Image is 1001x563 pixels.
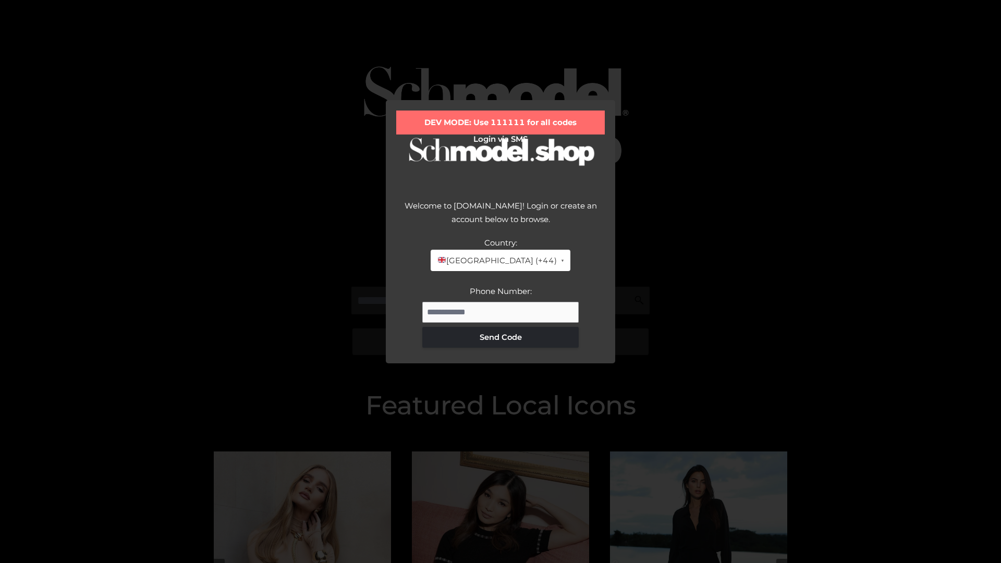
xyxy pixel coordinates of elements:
[422,327,579,348] button: Send Code
[484,238,517,248] label: Country:
[437,254,556,267] span: [GEOGRAPHIC_DATA] (+44)
[438,256,446,264] img: 🇬🇧
[396,199,605,236] div: Welcome to [DOMAIN_NAME]! Login or create an account below to browse.
[396,134,605,144] h2: Login via SMS
[396,111,605,134] div: DEV MODE: Use 111111 for all codes
[470,286,532,296] label: Phone Number:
